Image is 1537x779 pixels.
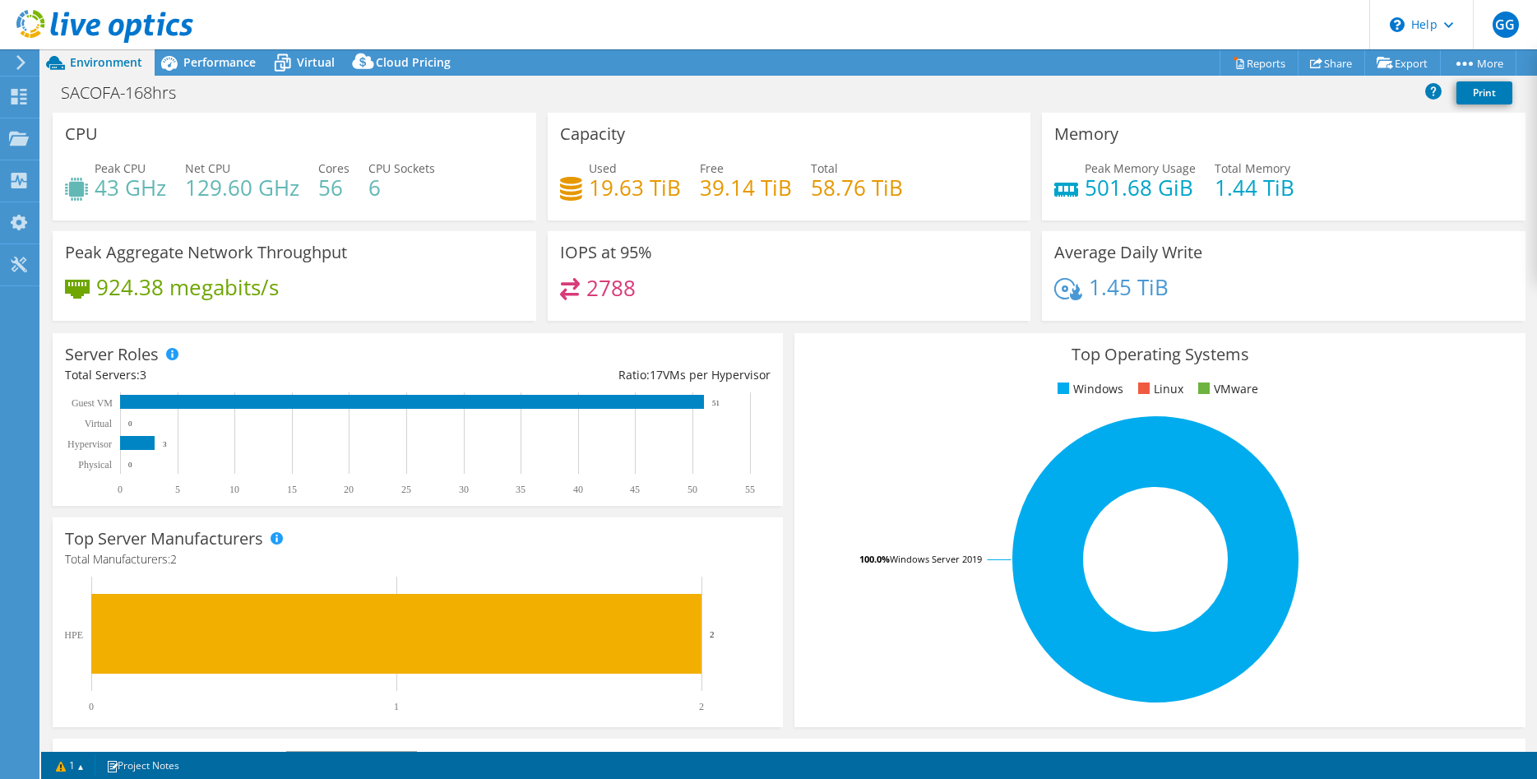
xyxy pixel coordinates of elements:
[229,484,239,495] text: 10
[1085,179,1196,197] h4: 501.68 GiB
[128,420,132,428] text: 0
[95,160,146,176] span: Peak CPU
[807,345,1512,364] h3: Top Operating Systems
[589,179,681,197] h4: 19.63 TiB
[1387,751,1449,769] li: Latency
[1298,50,1365,76] a: Share
[140,367,146,383] span: 3
[700,160,724,176] span: Free
[368,160,435,176] span: CPU Sockets
[65,550,771,568] h4: Total Manufacturers:
[65,366,418,384] div: Total Servers:
[297,54,335,70] span: Virtual
[67,438,112,450] text: Hypervisor
[170,551,177,567] span: 2
[516,484,525,495] text: 35
[1440,50,1516,76] a: More
[1215,160,1290,176] span: Total Memory
[65,243,347,262] h3: Peak Aggregate Network Throughput
[1089,278,1169,296] h4: 1.45 TiB
[183,54,256,70] span: Performance
[65,345,159,364] h3: Server Roles
[1456,81,1512,104] a: Print
[163,440,167,448] text: 3
[376,54,451,70] span: Cloud Pricing
[65,125,98,143] h3: CPU
[53,84,201,102] h1: SACOFA-168hrs
[65,530,263,548] h3: Top Server Manufacturers
[700,179,792,197] h4: 39.14 TiB
[318,179,350,197] h4: 56
[1194,380,1258,398] li: VMware
[1054,243,1202,262] h3: Average Daily Write
[118,484,123,495] text: 0
[1364,50,1441,76] a: Export
[1390,17,1405,32] svg: \n
[64,629,83,641] text: HPE
[859,553,890,565] tspan: 100.0%
[560,243,652,262] h3: IOPS at 95%
[78,459,112,471] text: Physical
[699,701,704,712] text: 2
[418,366,771,384] div: Ratio: VMs per Hypervisor
[318,160,350,176] span: Cores
[459,484,469,495] text: 30
[745,484,755,495] text: 55
[128,461,132,469] text: 0
[185,179,299,197] h4: 129.60 GHz
[96,278,279,296] h4: 924.38 megabits/s
[1134,380,1183,398] li: Linux
[1215,179,1294,197] h4: 1.44 TiB
[72,397,113,409] text: Guest VM
[687,484,697,495] text: 50
[811,160,838,176] span: Total
[85,418,113,429] text: Virtual
[589,160,617,176] span: Used
[560,125,625,143] h3: Capacity
[650,367,663,383] span: 17
[712,399,720,407] text: 51
[890,553,982,565] tspan: Windows Server 2019
[44,755,95,776] a: 1
[1113,751,1178,769] li: Memory
[394,701,399,712] text: 1
[573,484,583,495] text: 40
[1493,12,1519,38] span: GG
[368,179,435,197] h4: 6
[1085,160,1196,176] span: Peak Memory Usage
[70,54,142,70] span: Environment
[1220,50,1299,76] a: Reports
[1053,380,1123,398] li: Windows
[89,701,94,712] text: 0
[175,484,180,495] text: 5
[710,629,715,639] text: 2
[1054,125,1118,143] h3: Memory
[630,484,640,495] text: 45
[287,484,297,495] text: 15
[1242,751,1377,769] li: Network Throughput
[185,160,230,176] span: Net CPU
[344,484,354,495] text: 20
[95,179,166,197] h4: 43 GHz
[95,755,191,776] a: Project Notes
[586,279,636,297] h4: 2788
[1189,751,1231,769] li: CPU
[1460,751,1505,769] li: IOPS
[811,179,903,197] h4: 58.76 TiB
[401,484,411,495] text: 25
